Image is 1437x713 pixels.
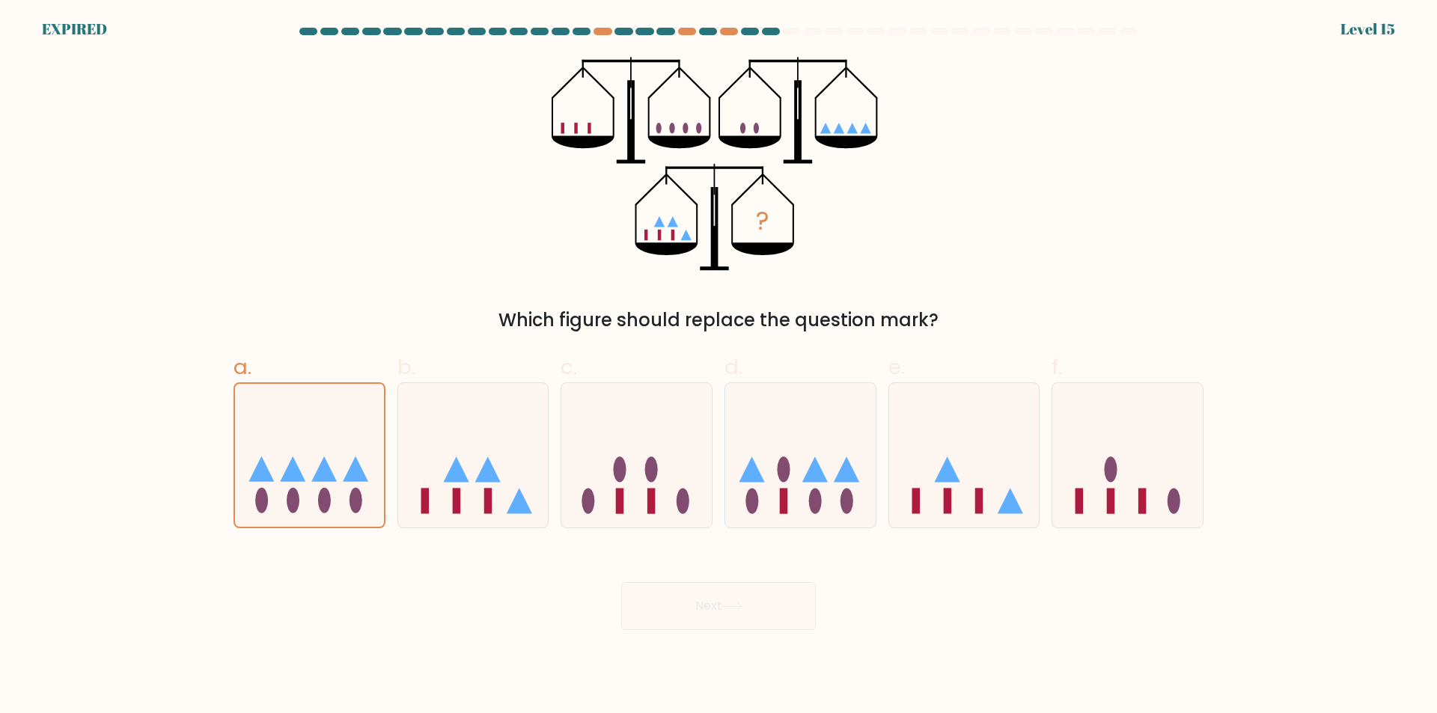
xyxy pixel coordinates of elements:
[561,352,577,382] span: c.
[888,352,905,382] span: e.
[42,18,107,40] div: EXPIRED
[397,352,415,382] span: b.
[1052,352,1062,382] span: f.
[234,352,251,382] span: a.
[756,204,769,239] tspan: ?
[1340,18,1395,40] div: Level 15
[242,307,1195,334] div: Which figure should replace the question mark?
[724,352,742,382] span: d.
